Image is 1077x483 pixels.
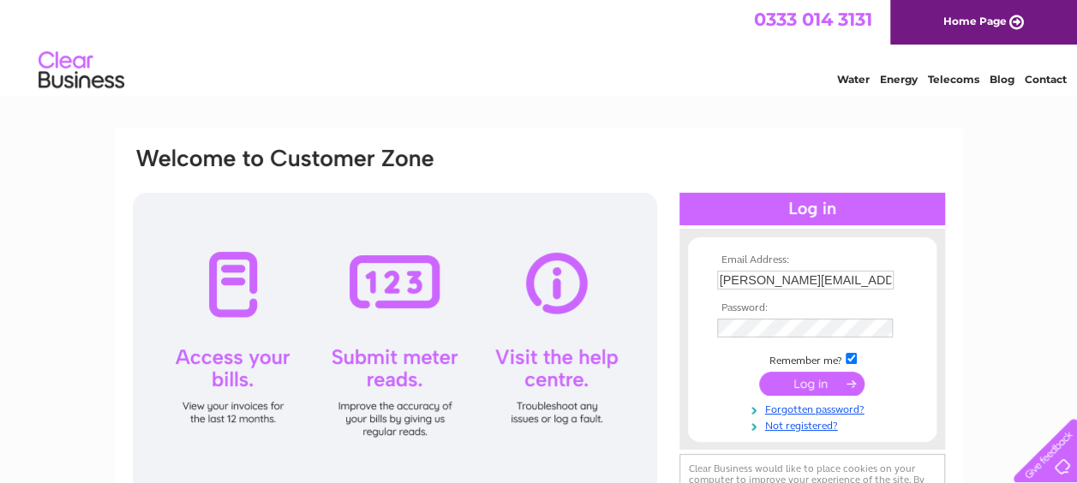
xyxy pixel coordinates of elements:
th: Email Address: [713,254,912,266]
a: Energy [880,73,918,86]
img: logo.png [38,45,125,97]
th: Password: [713,302,912,314]
input: Submit [759,372,865,396]
a: Water [837,73,870,86]
a: Blog [990,73,1014,86]
div: Clear Business is a trading name of Verastar Limited (registered in [GEOGRAPHIC_DATA] No. 3667643... [135,9,944,83]
a: Telecoms [928,73,979,86]
a: Forgotten password? [717,400,912,416]
td: Remember me? [713,350,912,367]
a: Not registered? [717,416,912,432]
a: Contact [1025,73,1067,86]
a: 0333 014 3131 [754,9,872,30]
